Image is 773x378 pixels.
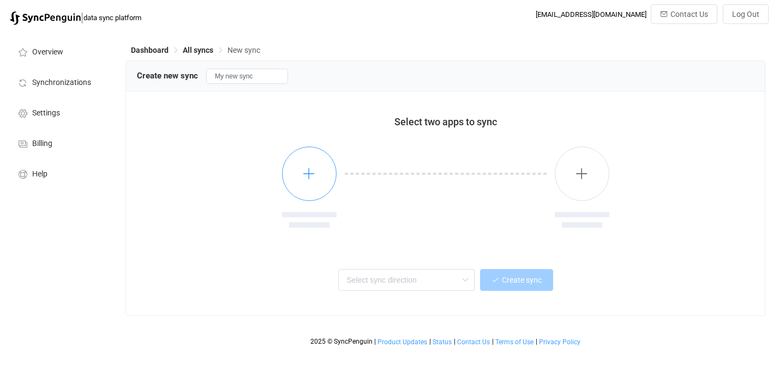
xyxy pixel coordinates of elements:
[374,338,376,345] span: |
[495,338,534,346] a: Terms of Use
[457,338,490,346] span: Contact Us
[377,338,428,346] a: Product Updates
[206,69,288,84] input: Sync name
[183,46,213,54] span: All syncs
[227,46,260,54] span: New sync
[502,276,542,284] span: Create sync
[539,338,580,346] span: Privacy Policy
[32,139,52,148] span: Billing
[83,14,141,22] span: data sync platform
[32,78,91,87] span: Synchronizations
[732,10,759,19] span: Log Out
[432,338,452,346] a: Status
[538,338,581,346] a: Privacy Policy
[32,48,63,57] span: Overview
[5,36,115,66] a: Overview
[10,10,141,25] a: |data sync platform
[310,338,373,345] span: 2025 © SyncPenguin
[651,4,717,24] button: Contact Us
[457,338,490,346] a: Contact Us
[480,269,553,291] button: Create sync
[5,127,115,158] a: Billing
[81,10,83,25] span: |
[670,10,708,19] span: Contact Us
[495,338,534,346] span: Terms of Use
[723,4,769,24] button: Log Out
[429,338,431,345] span: |
[131,46,169,54] span: Dashboard
[5,158,115,188] a: Help
[5,66,115,97] a: Synchronizations
[10,11,81,25] img: syncpenguin.svg
[32,109,60,118] span: Settings
[454,338,456,345] span: |
[536,10,646,19] div: [EMAIL_ADDRESS][DOMAIN_NAME]
[433,338,452,346] span: Status
[5,97,115,127] a: Settings
[137,71,198,81] span: Create new sync
[338,269,475,291] input: Select sync direction
[32,170,47,179] span: Help
[536,338,537,345] span: |
[131,46,260,54] div: Breadcrumb
[492,338,494,345] span: |
[394,116,497,127] span: Select two apps to sync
